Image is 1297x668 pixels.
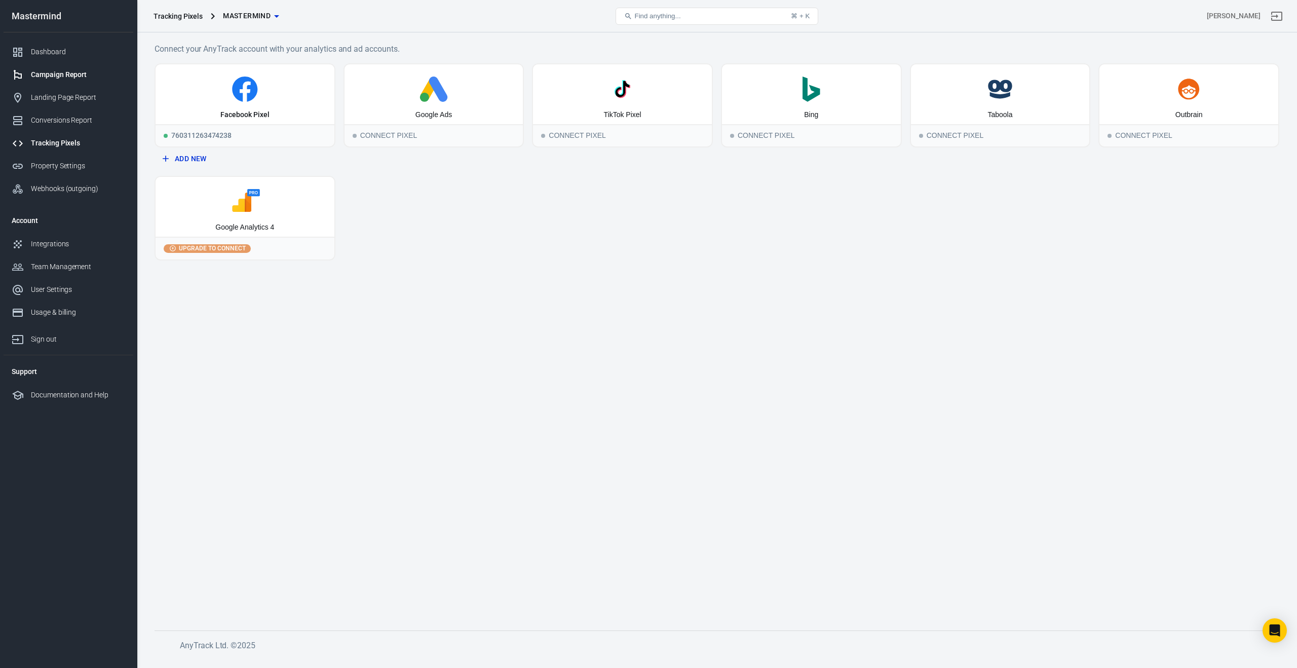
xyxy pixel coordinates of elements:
span: Upgrade to connect [177,244,248,253]
div: Tracking Pixels [31,138,125,149]
div: Google Ads [415,110,452,120]
div: Account id: SPzuc240 [1207,11,1261,21]
div: Integrations [31,239,125,249]
span: Running [164,134,168,138]
span: Connect Pixel [353,134,357,138]
button: Google Analytics 4Upgrade to connect [155,176,335,260]
a: Webhooks (outgoing) [4,177,133,200]
div: Property Settings [31,161,125,171]
div: Facebook Pixel [220,110,269,120]
div: ⌘ + K [791,12,810,20]
button: Google AdsConnect PixelConnect Pixel [344,63,524,147]
span: Connect Pixel [730,134,734,138]
div: Taboola [987,110,1012,120]
h6: Connect your AnyTrack account with your analytics and ad accounts. [155,43,1279,55]
button: Mastermind [219,7,283,25]
div: Open Intercom Messenger [1263,618,1287,643]
a: Facebook PixelRunning760311263474238 [155,63,335,147]
div: Connect Pixel [722,124,901,146]
span: Connect Pixel [541,134,545,138]
div: Landing Page Report [31,92,125,103]
button: Add New [159,150,331,168]
div: Bing [804,110,818,120]
div: Connect Pixel [1099,124,1278,146]
h6: AnyTrack Ltd. © 2025 [180,639,940,652]
a: Tracking Pixels [4,132,133,155]
div: Connect Pixel [533,124,712,146]
div: Conversions Report [31,115,125,126]
div: Usage & billing [31,307,125,318]
span: Mastermind [223,10,271,22]
div: Campaign Report [31,69,125,80]
div: TikTok Pixel [604,110,641,120]
div: User Settings [31,284,125,295]
div: Sign out [31,334,125,345]
div: Team Management [31,262,125,272]
div: Connect Pixel [345,124,523,146]
div: Mastermind [4,12,133,21]
a: Dashboard [4,41,133,63]
a: Conversions Report [4,109,133,132]
button: OutbrainConnect PixelConnect Pixel [1098,63,1279,147]
span: Connect Pixel [919,134,923,138]
button: BingConnect PixelConnect Pixel [721,63,902,147]
div: Outbrain [1175,110,1203,120]
div: 760311263474238 [156,124,334,146]
a: Property Settings [4,155,133,177]
div: Connect Pixel [911,124,1090,146]
div: Tracking Pixels [154,11,203,21]
div: Webhooks (outgoing) [31,183,125,194]
button: Find anything...⌘ + K [616,8,818,25]
a: Integrations [4,233,133,255]
a: Landing Page Report [4,86,133,109]
div: Documentation and Help [31,390,125,400]
a: Team Management [4,255,133,278]
li: Account [4,208,133,233]
span: Find anything... [634,12,680,20]
li: Support [4,359,133,384]
a: Usage & billing [4,301,133,324]
div: Dashboard [31,47,125,57]
a: User Settings [4,278,133,301]
a: Sign out [1265,4,1289,28]
a: Sign out [4,324,133,351]
button: TikTok PixelConnect PixelConnect Pixel [532,63,713,147]
div: Google Analytics 4 [215,222,274,233]
button: TaboolaConnect PixelConnect Pixel [910,63,1091,147]
a: Campaign Report [4,63,133,86]
span: Connect Pixel [1108,134,1112,138]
